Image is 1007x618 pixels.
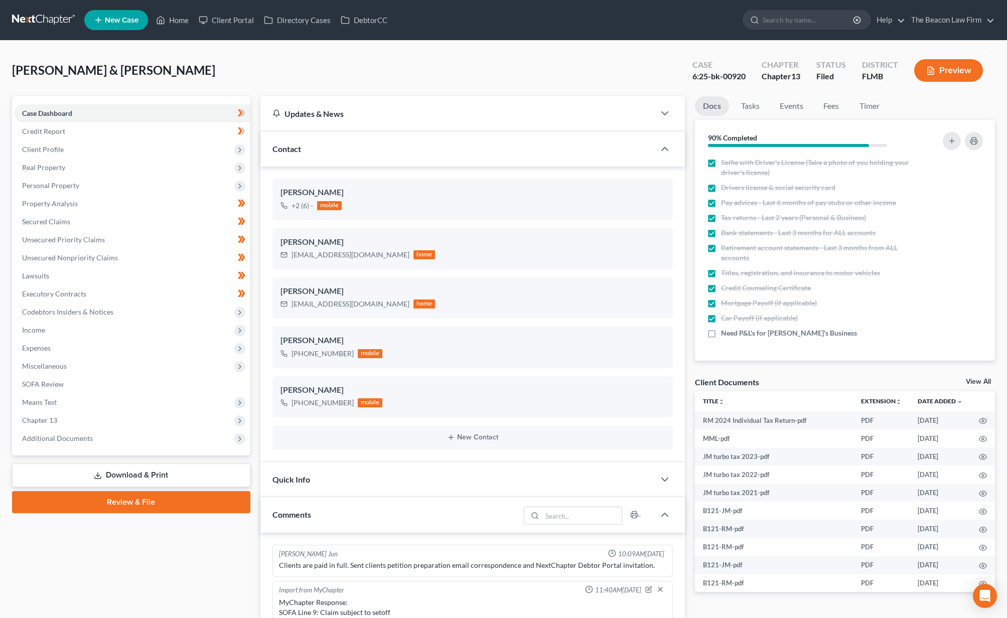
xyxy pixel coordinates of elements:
div: Updates & News [272,108,643,119]
span: Means Test [22,398,57,406]
td: JM turbo tax 2021-pdf [695,484,853,502]
div: [PHONE_NUMBER] [292,398,354,408]
a: Unsecured Nonpriority Claims [14,249,250,267]
button: Preview [914,59,983,82]
div: [PERSON_NAME] [280,384,665,396]
div: Import from MyChapter [279,585,344,595]
span: Client Profile [22,145,64,153]
td: B121-RM-pdf [695,520,853,538]
span: Chapter 13 [22,416,57,424]
div: District [862,59,898,71]
span: Unsecured Priority Claims [22,235,105,244]
a: SOFA Review [14,375,250,393]
span: Bank statements - Last 3 months for ALL accounts [721,228,876,238]
span: Lawsuits [22,271,49,280]
div: [PERSON_NAME] [280,285,665,297]
span: [PERSON_NAME] & [PERSON_NAME] [12,63,215,77]
a: DebtorCC [336,11,392,29]
a: Client Portal [194,11,259,29]
td: JM turbo tax 2023-pdf [695,447,853,466]
input: Search... [542,507,622,524]
a: Property Analysis [14,195,250,213]
td: [DATE] [910,411,971,429]
span: New Case [105,17,138,24]
div: [PERSON_NAME] Jun [279,549,338,559]
td: [DATE] [910,429,971,447]
span: Need P&L's for [PERSON_NAME]'s Business [721,328,857,338]
a: Credit Report [14,122,250,140]
a: Case Dashboard [14,104,250,122]
td: MML-pdf [695,429,853,447]
a: Fees [815,96,847,116]
a: The Beacon Law Firm [906,11,994,29]
a: Timer [851,96,888,116]
div: 6:25-bk-00920 [692,71,746,82]
div: [PHONE_NUMBER] [292,349,354,359]
td: PDF [853,484,910,502]
span: Secured Claims [22,217,70,226]
td: PDF [853,556,910,574]
div: Client Documents [695,377,759,387]
i: unfold_more [896,399,902,405]
a: Unsecured Priority Claims [14,231,250,249]
div: mobile [358,398,383,407]
td: JM turbo tax 2022-pdf [695,466,853,484]
td: B121-JM-pdf [695,556,853,574]
div: mobile [317,201,342,210]
div: home [413,299,436,308]
td: PDF [853,502,910,520]
div: [EMAIL_ADDRESS][DOMAIN_NAME] [292,250,409,260]
span: Quick Info [272,475,310,484]
div: [PERSON_NAME] [280,335,665,347]
span: Unsecured Nonpriority Claims [22,253,118,262]
div: Open Intercom Messenger [973,584,997,608]
div: +2 (6) - [292,201,313,211]
div: Clients are paid in full. Sent clients petition preparation email correspondence and NextChapter ... [279,560,666,570]
td: [DATE] [910,520,971,538]
td: [DATE] [910,502,971,520]
div: Filed [816,71,846,82]
td: [DATE] [910,466,971,484]
a: View All [966,378,991,385]
span: Personal Property [22,181,79,190]
div: Chapter [762,71,800,82]
span: Executory Contracts [22,289,86,298]
i: expand_more [957,399,963,405]
span: Case Dashboard [22,109,72,117]
a: Home [151,11,194,29]
span: Real Property [22,163,65,172]
span: Pay advices - Last 6 months of pay stubs or other income [721,198,896,208]
span: Contact [272,144,301,153]
a: Help [872,11,905,29]
a: Extensionunfold_more [861,397,902,405]
span: Credit Report [22,127,65,135]
span: Additional Documents [22,434,93,442]
div: Case [692,59,746,71]
span: Retirement account statements - Last 3 months from ALL accounts [721,243,912,263]
div: mobile [358,349,383,358]
span: Miscellaneous [22,362,67,370]
a: Executory Contracts [14,285,250,303]
a: Lawsuits [14,267,250,285]
span: Drivers license & social security card [721,183,835,193]
span: Tax returns - Last 2 years (Personal & Business) [721,213,866,223]
td: B121-JM-pdf [695,502,853,520]
div: [PERSON_NAME] [280,187,665,199]
td: PDF [853,520,910,538]
i: unfold_more [718,399,725,405]
td: PDF [853,466,910,484]
div: Status [816,59,846,71]
div: home [413,250,436,259]
span: Mortgage Payoff (if applicable) [721,298,817,308]
span: Credit Counseling Certificate [721,283,811,293]
td: [DATE] [910,574,971,592]
span: Expenses [22,344,51,352]
a: Docs [695,96,729,116]
span: Codebtors Insiders & Notices [22,307,113,316]
span: 11:40AM[DATE] [595,585,641,595]
td: [DATE] [910,447,971,466]
a: Titleunfold_more [703,397,725,405]
a: Secured Claims [14,213,250,231]
td: B121-RM-pdf [695,574,853,592]
span: Selfie with Driver's License (Take a photo of you holding your driver's license) [721,158,912,178]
